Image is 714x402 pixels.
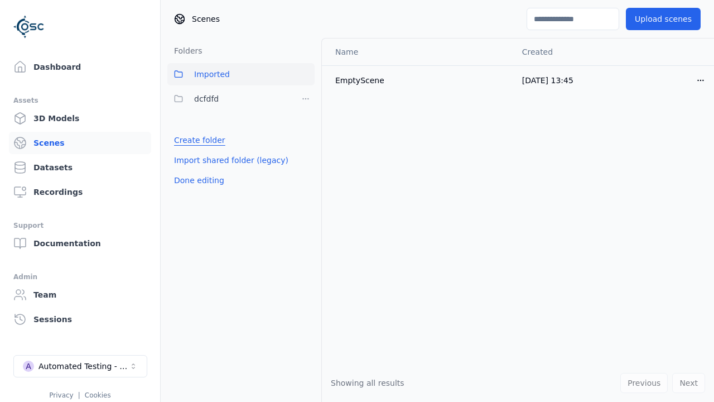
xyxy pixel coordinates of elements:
[9,132,151,154] a: Scenes
[13,270,147,284] div: Admin
[174,155,288,166] a: Import shared folder (legacy)
[13,11,45,42] img: Logo
[192,13,220,25] span: Scenes
[9,308,151,331] a: Sessions
[85,391,111,399] a: Cookies
[13,94,147,107] div: Assets
[23,361,34,372] div: A
[322,39,513,65] th: Name
[9,181,151,203] a: Recordings
[522,76,573,85] span: [DATE] 13:45
[626,8,701,30] button: Upload scenes
[78,391,80,399] span: |
[335,75,504,86] div: EmptyScene
[167,130,232,150] button: Create folder
[9,107,151,130] a: 3D Models
[194,68,230,81] span: Imported
[167,88,290,110] button: dcfdfd
[194,92,219,106] span: dcfdfd
[167,45,202,56] h3: Folders
[9,56,151,78] a: Dashboard
[331,379,404,387] span: Showing all results
[49,391,73,399] a: Privacy
[167,150,295,170] button: Import shared folder (legacy)
[9,156,151,179] a: Datasets
[174,135,225,146] a: Create folder
[9,284,151,306] a: Team
[167,170,231,190] button: Done editing
[9,232,151,255] a: Documentation
[13,219,147,232] div: Support
[167,63,315,85] button: Imported
[13,355,147,377] button: Select a workspace
[513,39,687,65] th: Created
[38,361,129,372] div: Automated Testing - Playwright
